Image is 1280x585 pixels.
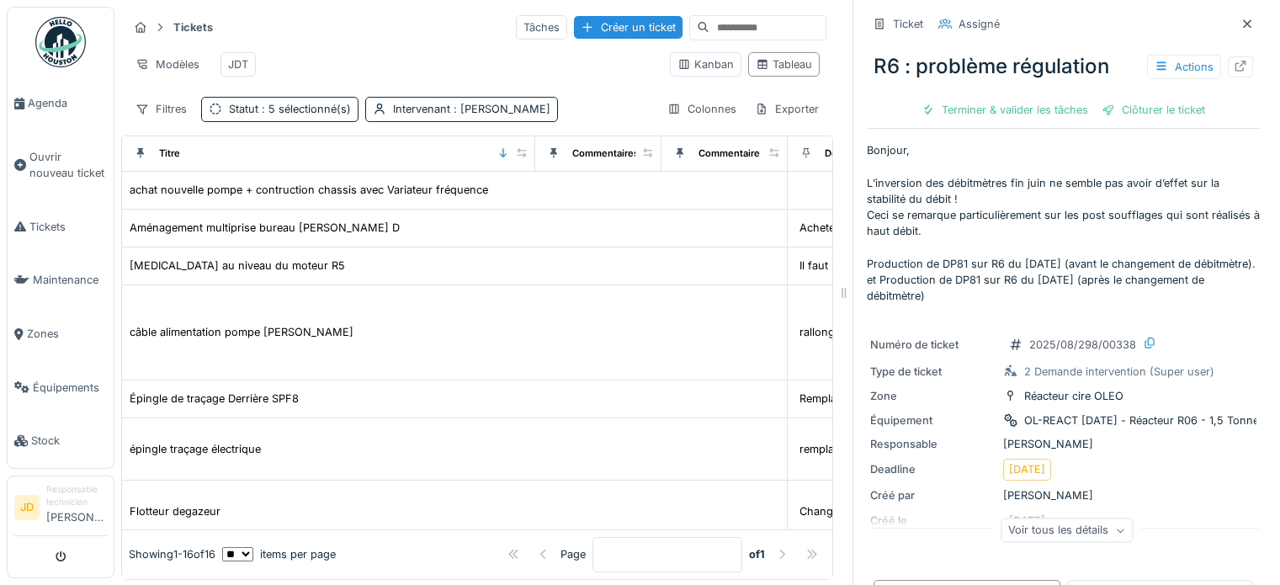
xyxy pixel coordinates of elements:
[870,412,996,428] div: Équipement
[870,487,1256,503] div: [PERSON_NAME]
[129,547,215,563] div: Showing 1 - 16 of 16
[35,17,86,67] img: Badge_color-CXgf-gQk.svg
[870,436,1256,452] div: [PERSON_NAME]
[31,433,107,449] span: Stock
[867,45,1260,88] div: R6 : problème régulation
[128,52,207,77] div: Modèles
[893,16,923,32] div: Ticket
[258,103,351,115] span: : 5 sélectionné(s)
[1095,98,1212,121] div: Clôturer le ticket
[33,272,107,288] span: Maintenance
[159,146,180,161] div: Titre
[756,56,812,72] div: Tableau
[677,56,734,72] div: Kanban
[130,391,299,407] div: Épingle de traçage Derrière SPF8
[14,483,107,536] a: JD Responsable technicien[PERSON_NAME]
[167,19,220,35] strong: Tickets
[516,15,567,40] div: Tâches
[799,503,1068,519] div: Changement flotteur degazeur th66 +remise en se...
[14,495,40,520] li: JD
[130,441,261,457] div: épingle traçage électrique
[33,380,107,396] span: Équipements
[870,388,996,404] div: Zone
[29,149,107,181] span: Ouvrir nouveau ticket
[825,146,878,161] div: Description
[46,483,107,509] div: Responsable technicien
[574,16,682,39] div: Créer un ticket
[1024,412,1265,428] div: OL-REACT [DATE] - Réacteur R06 - 1,5 Tonnes
[959,16,1000,32] div: Assigné
[870,461,996,477] div: Deadline
[130,324,353,340] div: câble alimentation pompe [PERSON_NAME]
[1147,55,1221,79] div: Actions
[870,487,996,503] div: Créé par
[29,219,107,235] span: Tickets
[870,337,996,353] div: Numéro de ticket
[130,503,220,519] div: Flotteur degazeur
[1029,337,1136,353] div: 2025/08/298/00338
[228,56,248,72] div: JDT
[393,101,550,117] div: Intervenant
[130,258,345,274] div: [MEDICAL_DATA] au niveau du moteur R5
[572,146,741,161] div: Commentaires de clôture des tâches
[749,547,765,563] strong: of 1
[698,146,782,161] div: Commentaire final
[8,77,114,130] a: Agenda
[867,142,1260,311] p: Bonjour, L’inversion des débitmètres fin juin ne semble pas avoir d’effet sur la stabilité du déb...
[799,324,1072,340] div: rallonger câble alimentation pompe [PERSON_NAME]
[1024,364,1214,380] div: 2 Demande intervention (Super user)
[8,414,114,468] a: Stock
[222,547,336,563] div: items per page
[229,101,351,117] div: Statut
[1001,519,1133,543] div: Voir tous les détails
[8,200,114,254] a: Tickets
[8,130,114,200] a: Ouvrir nouveau ticket
[870,436,996,452] div: Responsable
[1024,388,1123,404] div: Réacteur cire OLEO
[799,258,1000,274] div: Il faut remplacer les roulements moteur
[799,391,1050,407] div: Remplacement de l'épingle de traçage + Contrôle
[8,253,114,307] a: Maintenance
[799,220,1058,236] div: Acheter 2 multiprises de 6 (cebeo) Acheter x mè...
[915,98,1095,121] div: Terminer & valider les tâches
[128,97,194,121] div: Filtres
[130,220,400,236] div: Aménagement multiprise bureau [PERSON_NAME] D
[799,441,1060,457] div: remplacement épingle traçage local chaudière de...
[450,103,550,115] span: : [PERSON_NAME]
[660,97,744,121] div: Colonnes
[560,547,586,563] div: Page
[130,182,488,198] div: achat nouvelle pompe + contruction chassis avec Variateur fréquence
[8,361,114,415] a: Équipements
[747,97,826,121] div: Exporter
[1009,461,1045,477] div: [DATE]
[27,326,107,342] span: Zones
[8,307,114,361] a: Zones
[870,364,996,380] div: Type de ticket
[28,95,107,111] span: Agenda
[46,483,107,532] li: [PERSON_NAME]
